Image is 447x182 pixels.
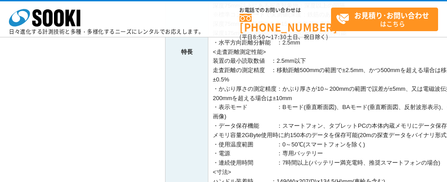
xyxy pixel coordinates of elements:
span: お電話でのお問い合わせは [240,8,331,13]
span: (平日 ～ 土日、祝日除く) [240,33,328,41]
p: 日々進化する計測技術と多種・多様化するニーズにレンタルでお応えします。 [9,29,204,34]
a: [PHONE_NUMBER] [240,14,331,32]
span: 8:50 [253,33,265,41]
span: はこちら [336,8,438,30]
span: 17:30 [271,33,287,41]
strong: お見積り･お問い合わせ [354,10,429,20]
a: お見積り･お問い合わせはこちら [331,8,438,31]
